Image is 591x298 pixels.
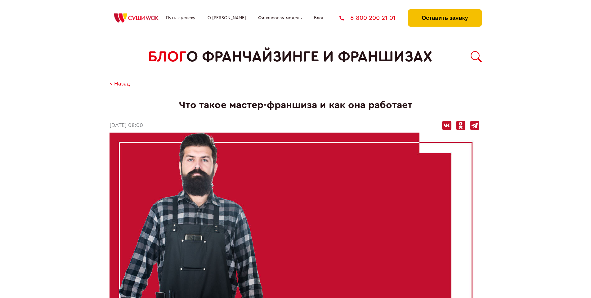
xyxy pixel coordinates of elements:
a: Блог [314,15,324,20]
h1: Что такое мастер-франшиза и как она работает [110,99,482,111]
button: Оставить заявку [408,9,481,27]
span: о франчайзинге и франшизах [186,48,432,65]
time: [DATE] 08:00 [110,122,143,129]
a: 8 800 200 21 01 [339,15,396,21]
a: Финансовая модель [258,15,302,20]
span: 8 800 200 21 01 [350,15,396,21]
a: < Назад [110,81,130,87]
a: Путь к успеху [166,15,195,20]
span: БЛОГ [148,48,186,65]
a: О [PERSON_NAME] [208,15,246,20]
